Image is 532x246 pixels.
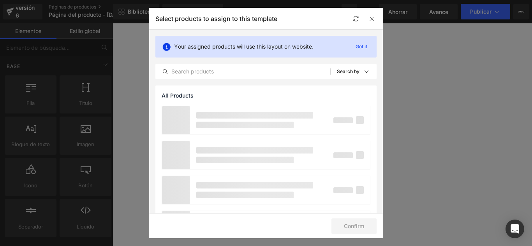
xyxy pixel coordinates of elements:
[331,218,377,234] button: Confirm
[156,67,330,76] input: Search products
[506,220,524,238] div: Abrir Intercom Messenger
[352,42,370,51] p: Got it
[162,92,194,99] span: All Products
[155,15,277,23] p: Select products to assign to this template
[337,69,359,74] p: Search by
[174,42,314,51] p: Your assigned products will use this layout on website.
